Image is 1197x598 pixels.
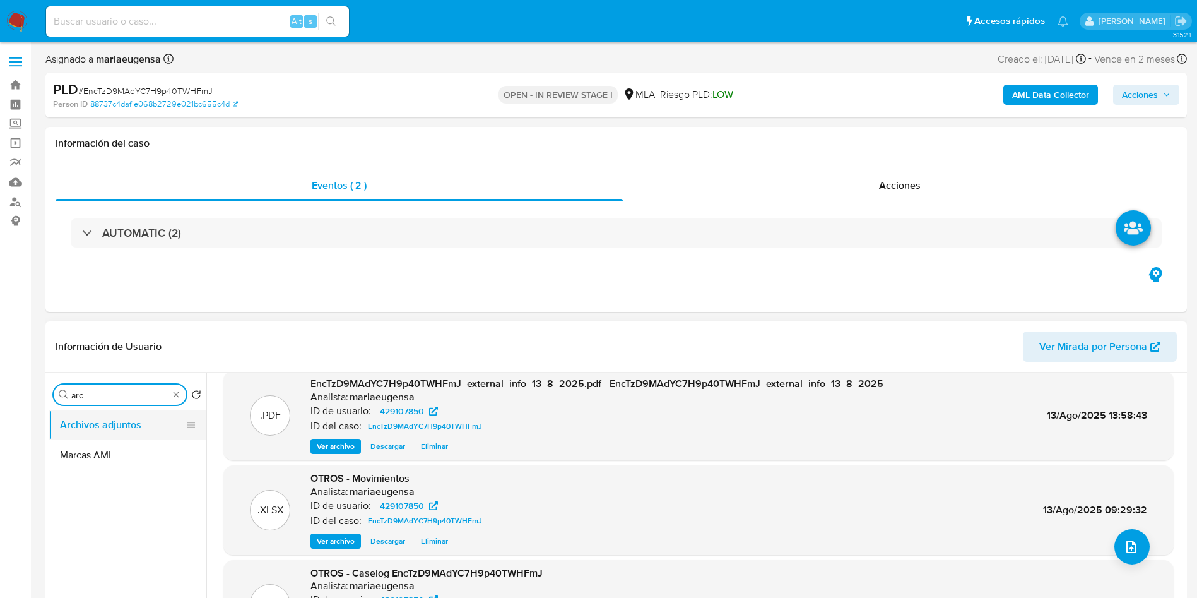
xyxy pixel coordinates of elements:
[1047,408,1147,422] span: 13/Ago/2025 13:58:43
[1088,51,1092,68] span: -
[1113,85,1179,105] button: Acciones
[59,390,69,400] button: Buscar
[372,404,445,419] a: 429107850
[368,419,482,434] span: EncTzD9MAdYC7H9p40TWHFmJ
[415,534,454,549] button: Eliminar
[1043,503,1147,517] span: 13/Ago/2025 09:29:32
[421,535,448,547] span: Eliminar
[191,390,201,404] button: Volver al orden por defecto
[292,15,302,27] span: Alt
[312,178,367,193] span: Eventos ( 2 )
[78,85,213,97] span: # EncTzD9MAdYC7H9p40TWHFmJ
[310,486,348,498] p: Analista:
[310,534,361,549] button: Ver archivo
[370,535,405,547] span: Descargar
[974,15,1045,28] span: Accesos rápidos
[350,580,415,592] h6: mariaeugensa
[1114,529,1150,565] button: upload-file
[310,515,362,527] p: ID del caso:
[998,51,1086,68] div: Creado el: [DATE]
[45,52,161,66] span: Asignado a
[364,534,411,549] button: Descargar
[1003,85,1098,105] button: AML Data Collector
[310,420,362,433] p: ID del caso:
[879,178,921,193] span: Acciones
[310,405,371,417] p: ID de usuario:
[71,390,168,401] input: Buscar
[364,439,411,454] button: Descargar
[310,566,543,580] span: OTROS - Caselog EncTzD9MAdYC7H9p40TWHFmJ
[310,376,883,391] span: EncTzD9MAdYC7H9p40TWHFmJ_external_info_13_8_2025.pdf - EncTzD9MAdYC7H9p40TWHFmJ_external_info_13_...
[317,535,355,547] span: Ver archivo
[1122,85,1158,105] span: Acciones
[363,513,487,529] a: EncTzD9MAdYC7H9p40TWHFmJ
[46,13,349,30] input: Buscar usuario o caso...
[415,439,454,454] button: Eliminar
[260,409,281,422] p: .PDF
[310,471,410,486] span: OTROS - Movimientos
[421,440,448,453] span: Eliminar
[102,226,181,240] h3: AUTOMATIC (2)
[53,99,88,110] b: Person ID
[90,99,238,110] a: 88737c4daf1e068b2729e021bc655c4d
[498,86,618,104] p: OPEN - IN REVIEW STAGE I
[310,391,348,404] p: Analista:
[310,499,371,512] p: ID de usuario:
[660,88,733,102] span: Riesgo PLD:
[71,218,1162,248] div: AUTOMATIC (2)
[350,391,415,404] h6: mariaeugensa
[1023,332,1177,362] button: Ver Mirada por Persona
[623,88,655,102] div: MLA
[49,410,196,440] button: Archivos adjuntos
[1012,85,1089,105] b: AML Data Collector
[317,440,355,453] span: Ver archivo
[310,439,361,454] button: Ver archivo
[56,137,1177,150] h1: Información del caso
[56,340,162,353] h1: Información de Usuario
[309,15,312,27] span: s
[1174,15,1188,28] a: Salir
[380,498,424,513] span: 429107850
[310,580,348,592] p: Analista:
[53,79,78,99] b: PLD
[380,404,424,419] span: 429107850
[350,486,415,498] h6: mariaeugensa
[1094,52,1175,66] span: Vence en 2 meses
[363,419,487,434] a: EncTzD9MAdYC7H9p40TWHFmJ
[1058,16,1068,27] a: Notificaciones
[49,440,206,470] button: Marcas AML
[372,498,445,513] a: 429107850
[1099,15,1170,27] p: mariaeugenia.sanchez@mercadolibre.com
[257,503,283,517] p: .XLSX
[1039,332,1147,362] span: Ver Mirada por Persona
[318,13,344,30] button: search-icon
[370,440,405,453] span: Descargar
[93,52,161,66] b: mariaeugensa
[171,390,181,400] button: Borrar
[712,87,733,102] span: LOW
[368,513,482,529] span: EncTzD9MAdYC7H9p40TWHFmJ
